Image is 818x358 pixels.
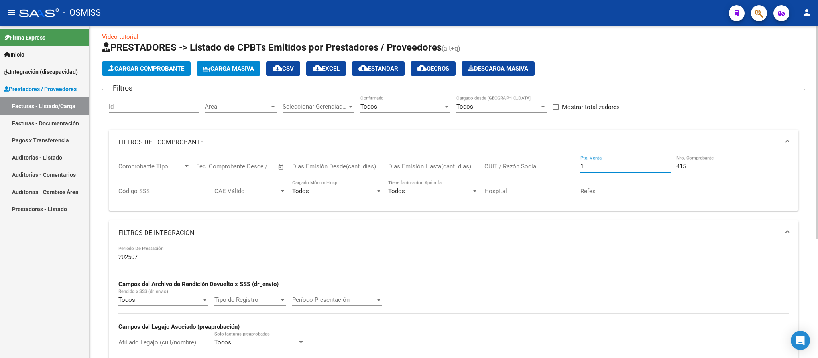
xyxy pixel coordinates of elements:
[4,50,24,59] span: Inicio
[118,323,240,330] strong: Campos del Legajo Asociado (preaprobación)
[283,103,347,110] span: Seleccionar Gerenciador
[266,61,300,76] button: CSV
[4,67,78,76] span: Integración (discapacidad)
[196,163,228,170] input: Fecha inicio
[63,4,101,22] span: - OSMISS
[358,63,368,73] mat-icon: cloud_download
[102,61,191,76] button: Cargar Comprobante
[109,155,798,211] div: FILTROS DEL COMPROBANTE
[214,188,279,195] span: CAE Válido
[273,63,282,73] mat-icon: cloud_download
[118,138,779,147] mat-panel-title: FILTROS DEL COMPROBANTE
[313,63,322,73] mat-icon: cloud_download
[388,188,405,195] span: Todos
[306,61,346,76] button: EXCEL
[203,65,254,72] span: Carga Masiva
[411,61,456,76] button: Gecros
[462,61,535,76] button: Descarga Masiva
[109,220,798,246] mat-expansion-panel-header: FILTROS DE INTEGRACION
[462,61,535,76] app-download-masive: Descarga masiva de comprobantes (adjuntos)
[197,61,260,76] button: Carga Masiva
[468,65,528,72] span: Descarga Masiva
[277,162,286,172] button: Open calendar
[562,102,620,112] span: Mostrar totalizadores
[802,8,812,17] mat-icon: person
[118,281,279,288] strong: Campos del Archivo de Rendición Devuelto x SSS (dr_envio)
[108,65,184,72] span: Cargar Comprobante
[214,339,231,346] span: Todos
[417,65,449,72] span: Gecros
[4,85,77,93] span: Prestadores / Proveedores
[118,296,135,303] span: Todos
[4,33,45,42] span: Firma Express
[6,8,16,17] mat-icon: menu
[442,45,460,52] span: (alt+q)
[292,296,375,303] span: Período Presentación
[292,188,309,195] span: Todos
[118,229,779,237] mat-panel-title: FILTROS DE INTEGRACION
[273,65,294,72] span: CSV
[358,65,398,72] span: Estandar
[205,103,269,110] span: Area
[109,130,798,155] mat-expansion-panel-header: FILTROS DEL COMPROBANTE
[417,63,427,73] mat-icon: cloud_download
[236,163,274,170] input: Fecha fin
[214,296,279,303] span: Tipo de Registro
[102,33,138,40] a: Video tutorial
[791,331,810,350] div: Open Intercom Messenger
[313,65,340,72] span: EXCEL
[456,103,473,110] span: Todos
[360,103,377,110] span: Todos
[352,61,405,76] button: Estandar
[102,42,442,53] span: PRESTADORES -> Listado de CPBTs Emitidos por Prestadores / Proveedores
[118,163,183,170] span: Comprobante Tipo
[109,83,136,94] h3: Filtros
